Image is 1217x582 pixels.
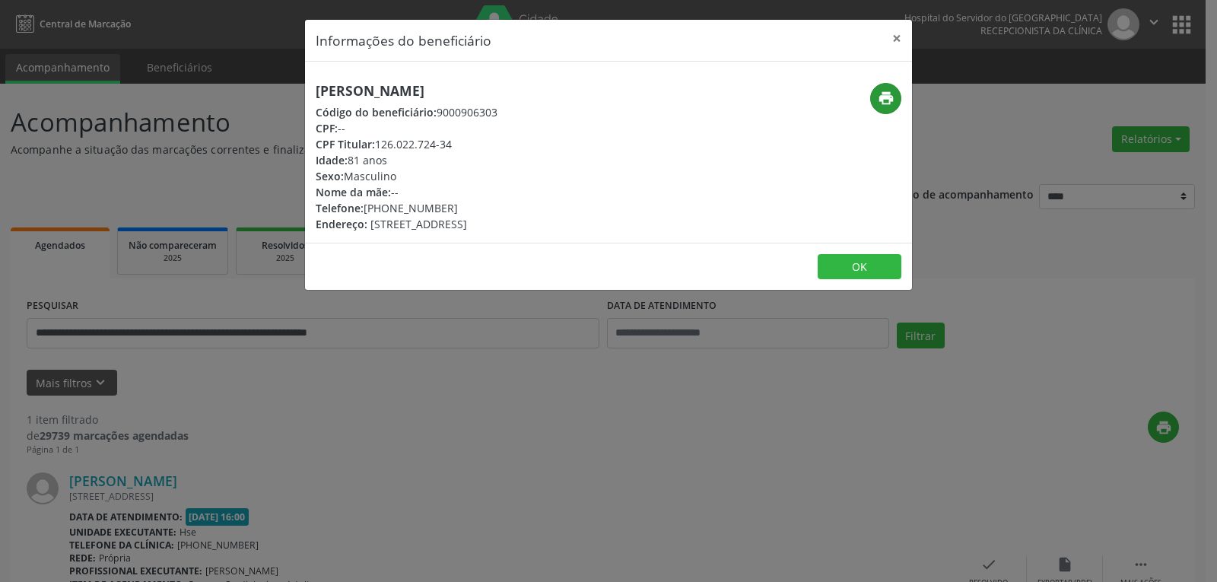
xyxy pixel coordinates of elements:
button: OK [818,254,901,280]
div: [PHONE_NUMBER] [316,200,497,216]
button: Close [882,20,912,57]
div: -- [316,184,497,200]
h5: [PERSON_NAME] [316,83,497,99]
div: 126.022.724-34 [316,136,497,152]
span: Telefone: [316,201,364,215]
span: Endereço: [316,217,367,231]
span: Nome da mãe: [316,185,391,199]
span: [STREET_ADDRESS] [370,217,467,231]
span: CPF Titular: [316,137,375,151]
span: Código do beneficiário: [316,105,437,119]
div: Masculino [316,168,497,184]
div: 9000906303 [316,104,497,120]
i: print [878,90,894,107]
h5: Informações do beneficiário [316,30,491,50]
span: Sexo: [316,169,344,183]
button: print [870,83,901,114]
span: Idade: [316,153,348,167]
div: -- [316,120,497,136]
span: CPF: [316,121,338,135]
div: 81 anos [316,152,497,168]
